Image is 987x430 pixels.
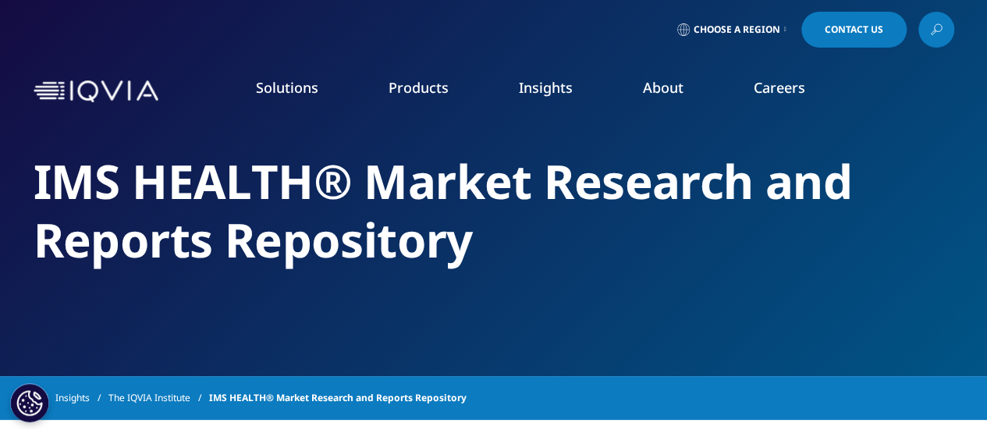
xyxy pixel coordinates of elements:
[34,80,158,103] img: IQVIA Healthcare Information Technology and Pharma Clinical Research Company
[801,12,907,48] a: Contact Us
[694,23,780,36] span: Choose a Region
[256,78,318,97] a: Solutions
[754,78,805,97] a: Careers
[825,25,883,34] span: Contact Us
[519,78,573,97] a: Insights
[209,384,467,412] span: IMS HEALTH® Market Research and Reports Repository
[10,383,49,422] button: Cookies Settings
[55,384,108,412] a: Insights
[34,152,954,269] h2: IMS HEALTH® Market Research and Reports Repository
[389,78,449,97] a: Products
[643,78,683,97] a: About
[165,55,954,128] nav: Primary
[108,384,209,412] a: The IQVIA Institute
